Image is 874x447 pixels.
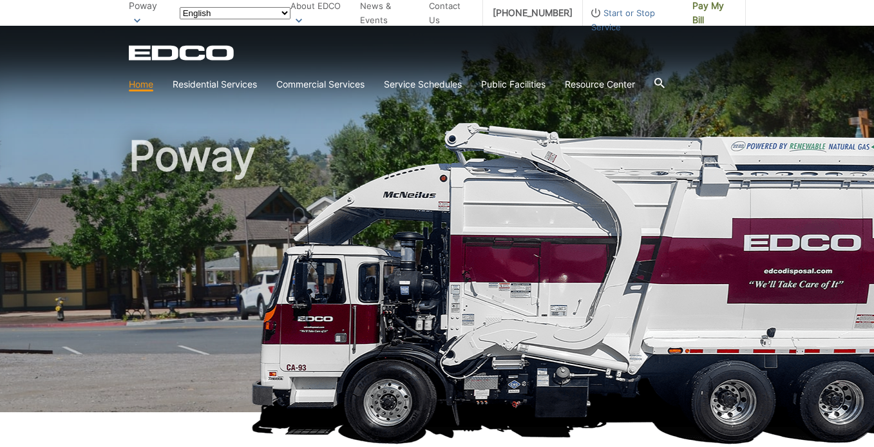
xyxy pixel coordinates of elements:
[565,77,635,91] a: Resource Center
[129,45,236,61] a: EDCD logo. Return to the homepage.
[481,77,546,91] a: Public Facilities
[173,77,257,91] a: Residential Services
[384,77,462,91] a: Service Schedules
[276,77,365,91] a: Commercial Services
[129,77,153,91] a: Home
[129,135,746,418] h1: Poway
[180,7,290,19] select: Select a language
